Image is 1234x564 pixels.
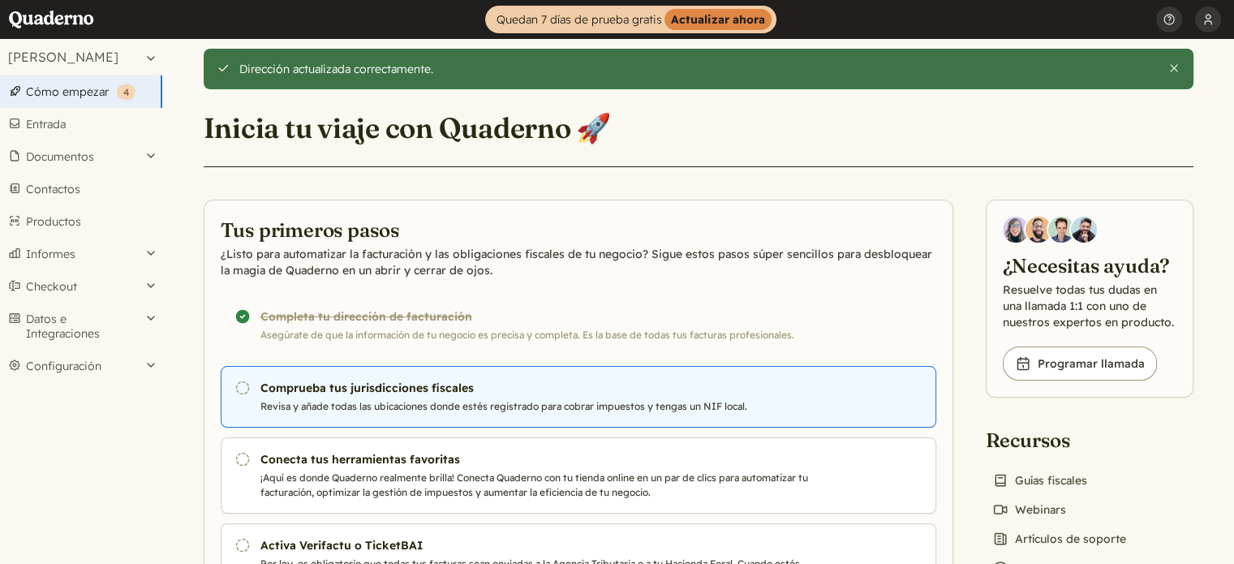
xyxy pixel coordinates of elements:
h3: Conecta tus herramientas favoritas [260,451,814,467]
p: ¿Listo para automatizar la facturación y las obligaciones fiscales de tu negocio? Sigue estos pas... [221,246,936,278]
img: Javier Rubio, DevRel at Quaderno [1071,217,1097,243]
p: Resuelve todas tus dudas en una llamada 1:1 con uno de nuestros expertos en producto. [1003,282,1176,330]
a: Guías fiscales [986,469,1094,492]
p: ¡Aquí es donde Quaderno realmente brilla! Conecta Quaderno con tu tienda online en un par de clic... [260,471,814,500]
img: Jairo Fumero, Account Executive at Quaderno [1025,217,1051,243]
img: Diana Carrasco, Account Executive at Quaderno [1003,217,1029,243]
a: Programar llamada [1003,347,1157,381]
strong: Actualizar ahora [664,9,772,30]
span: 4 [123,86,129,98]
a: Comprueba tus jurisdicciones fiscales Revisa y añade todas las ubicaciones donde estés registrado... [221,366,936,428]
h1: Inicia tu viaje con Quaderno 🚀 [204,110,612,146]
h2: Tus primeros pasos [221,217,936,243]
p: Revisa y añade todas las ubicaciones donde estés registrado para cobrar impuestos y tengas un NIF... [260,399,814,414]
img: Ivo Oltmans, Business Developer at Quaderno [1048,217,1074,243]
div: Dirección actualizada correctamente. [239,62,1155,76]
a: Quedan 7 días de prueba gratisActualizar ahora [485,6,776,33]
a: Conecta tus herramientas favoritas ¡Aquí es donde Quaderno realmente brilla! Conecta Quaderno con... [221,437,936,514]
h3: Comprueba tus jurisdicciones fiscales [260,380,814,396]
h2: Recursos [986,427,1137,453]
button: Cierra esta alerta [1167,62,1180,75]
h2: ¿Necesitas ayuda? [1003,252,1176,278]
a: Artículos de soporte [986,527,1133,550]
a: Webinars [986,498,1073,521]
h3: Activa Verifactu o TicketBAI [260,537,814,553]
